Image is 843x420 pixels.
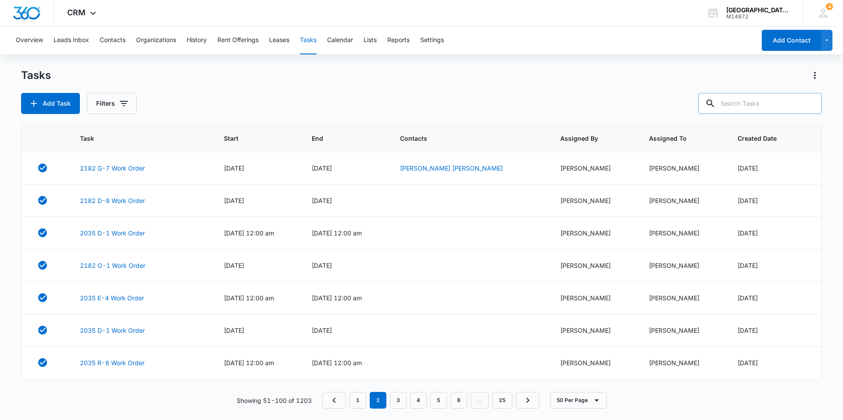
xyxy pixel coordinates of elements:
[237,396,312,405] p: Showing 51-100 of 1203
[312,229,362,237] span: [DATE] 12:00 am
[738,229,758,237] span: [DATE]
[390,392,407,409] a: Page 3
[80,134,190,143] span: Task
[370,392,386,409] em: 2
[649,326,717,335] div: [PERSON_NAME]
[322,392,346,409] a: Previous Page
[726,7,790,14] div: account name
[80,326,145,335] a: 2035 D-1 Work Order
[224,134,278,143] span: Start
[649,164,717,173] div: [PERSON_NAME]
[649,293,717,303] div: [PERSON_NAME]
[300,26,317,54] button: Tasks
[560,358,628,367] div: [PERSON_NAME]
[100,26,126,54] button: Contacts
[492,392,512,409] a: Page 25
[560,261,628,270] div: [PERSON_NAME]
[560,228,628,238] div: [PERSON_NAME]
[410,392,427,409] a: Page 4
[312,197,332,204] span: [DATE]
[400,134,526,143] span: Contacts
[217,26,259,54] button: Rent Offerings
[21,69,51,82] h1: Tasks
[224,327,244,334] span: [DATE]
[80,164,145,173] a: 2182 G-7 Work Order
[87,93,137,114] button: Filters
[649,196,717,205] div: [PERSON_NAME]
[54,26,89,54] button: Leads Inbox
[387,26,410,54] button: Reports
[826,3,833,10] div: notifications count
[312,164,332,172] span: [DATE]
[327,26,353,54] button: Calendar
[67,8,86,17] span: CRM
[312,262,332,269] span: [DATE]
[80,293,144,303] a: 2035 E-4 Work Order
[560,164,628,173] div: [PERSON_NAME]
[726,14,790,20] div: account id
[550,392,607,409] button: 50 Per Page
[560,293,628,303] div: [PERSON_NAME]
[269,26,289,54] button: Leases
[224,359,274,367] span: [DATE] 12:00 am
[187,26,207,54] button: History
[312,327,332,334] span: [DATE]
[224,262,244,269] span: [DATE]
[364,26,377,54] button: Lists
[16,26,43,54] button: Overview
[136,26,176,54] button: Organizations
[698,93,822,114] input: Search Tasks
[80,261,145,270] a: 2182 O-1 Work Order
[224,294,274,302] span: [DATE] 12:00 am
[312,134,366,143] span: End
[738,134,795,143] span: Created Date
[312,359,362,367] span: [DATE] 12:00 am
[224,164,244,172] span: [DATE]
[224,197,244,204] span: [DATE]
[400,164,503,172] a: [PERSON_NAME] [PERSON_NAME]
[649,228,717,238] div: [PERSON_NAME]
[450,392,467,409] a: Page 6
[420,26,444,54] button: Settings
[738,197,758,204] span: [DATE]
[738,294,758,302] span: [DATE]
[738,164,758,172] span: [DATE]
[430,392,447,409] a: Page 5
[560,326,628,335] div: [PERSON_NAME]
[649,358,717,367] div: [PERSON_NAME]
[21,93,80,114] button: Add Task
[762,30,821,51] button: Add Contact
[738,327,758,334] span: [DATE]
[80,228,145,238] a: 2035 D-1 Work Order
[738,359,758,367] span: [DATE]
[312,294,362,302] span: [DATE] 12:00 am
[808,68,822,82] button: Actions
[80,196,145,205] a: 2182 D-8 Work Order
[826,3,833,10] span: 4
[80,358,144,367] a: 2035 R-6 Work Order
[649,261,717,270] div: [PERSON_NAME]
[560,134,615,143] span: Assigned By
[322,392,540,409] nav: Pagination
[738,262,758,269] span: [DATE]
[224,229,274,237] span: [DATE] 12:00 am
[649,134,704,143] span: Assigned To
[560,196,628,205] div: [PERSON_NAME]
[516,392,540,409] a: Next Page
[349,392,366,409] a: Page 1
